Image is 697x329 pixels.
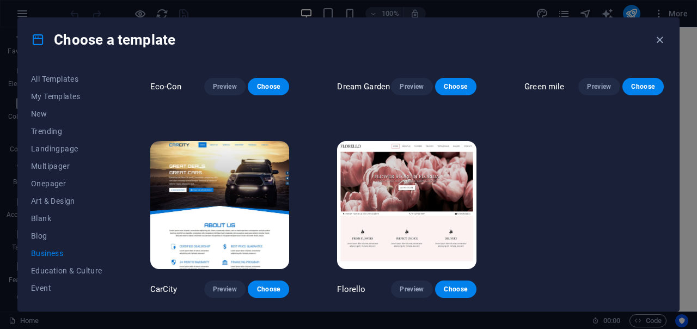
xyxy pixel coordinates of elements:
[150,284,178,295] p: CarCity
[337,81,390,92] p: Dream Garden
[31,162,102,170] span: Multipager
[31,227,102,245] button: Blog
[31,88,102,105] button: My Templates
[578,78,620,95] button: Preview
[400,285,424,294] span: Preview
[31,179,102,188] span: Onepager
[31,249,102,258] span: Business
[31,75,102,83] span: All Templates
[31,31,175,48] h4: Choose a template
[31,144,102,153] span: Landingpage
[391,78,432,95] button: Preview
[31,279,102,297] button: Event
[31,297,102,314] button: Gastronomy
[31,214,102,223] span: Blank
[256,285,280,294] span: Choose
[256,82,280,91] span: Choose
[31,245,102,262] button: Business
[435,281,476,298] button: Choose
[31,157,102,175] button: Multipager
[337,284,365,295] p: Florello
[444,285,468,294] span: Choose
[31,109,102,118] span: New
[631,82,655,91] span: Choose
[400,82,424,91] span: Preview
[31,140,102,157] button: Landingpage
[31,192,102,210] button: Art & Design
[31,70,102,88] button: All Templates
[587,82,611,91] span: Preview
[31,210,102,227] button: Blank
[31,231,102,240] span: Blog
[204,281,246,298] button: Preview
[150,141,290,270] img: CarCity
[213,82,237,91] span: Preview
[31,266,102,275] span: Education & Culture
[31,262,102,279] button: Education & Culture
[337,141,476,270] img: Florello
[444,82,468,91] span: Choose
[31,197,102,205] span: Art & Design
[31,175,102,192] button: Onepager
[31,123,102,140] button: Trending
[622,78,664,95] button: Choose
[213,285,237,294] span: Preview
[31,92,102,101] span: My Templates
[150,81,182,92] p: Eco-Con
[248,78,289,95] button: Choose
[435,78,476,95] button: Choose
[248,281,289,298] button: Choose
[204,78,246,95] button: Preview
[31,105,102,123] button: New
[31,127,102,136] span: Trending
[524,81,564,92] p: Green mile
[391,281,432,298] button: Preview
[31,284,102,293] span: Event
